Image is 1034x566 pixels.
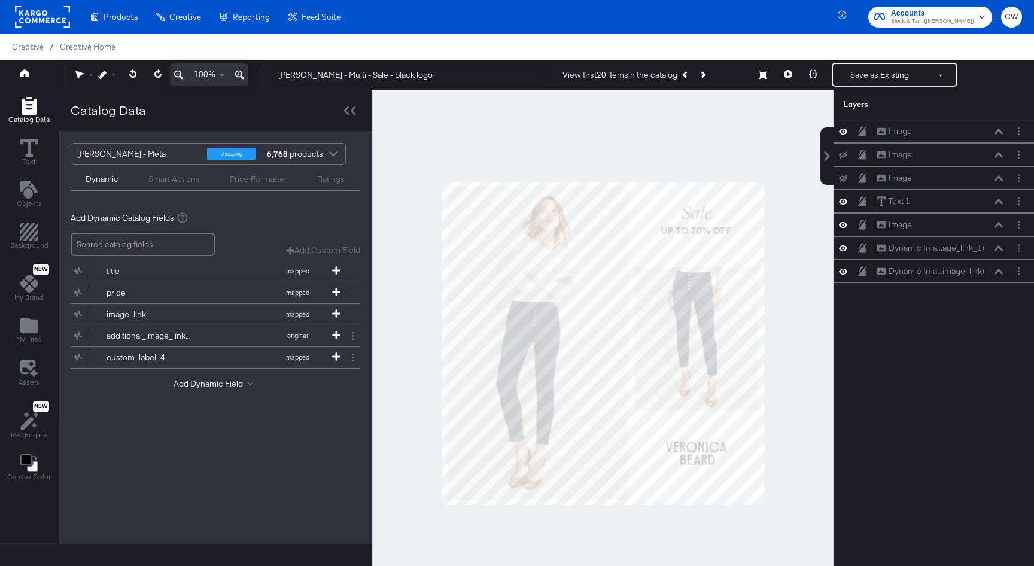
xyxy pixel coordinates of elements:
[1012,195,1025,208] button: Layer Options
[71,282,360,303] div: pricemapped
[265,144,301,164] div: products
[23,157,36,166] span: Text
[60,42,115,51] a: Creative Home
[834,190,1034,213] div: Text 1Layer Options
[843,99,965,110] div: Layers
[877,242,985,254] button: Dynamic Ima...age_link_1)
[891,7,974,20] span: Accounts
[169,12,201,22] span: Creative
[3,220,56,254] button: Add Rectangle
[11,430,47,440] span: Rec Engine
[877,218,913,231] button: Image
[286,245,360,256] button: Add Custom Field
[71,304,345,325] button: image_linkmapped
[302,12,341,22] span: Feed Suite
[71,282,345,303] button: pricemapped
[9,314,49,348] button: Add Files
[44,42,60,51] span: /
[107,266,193,277] div: title
[194,69,215,80] span: 100%
[86,174,118,185] div: Dynamic
[1012,148,1025,161] button: Layer Options
[264,353,330,361] span: mapped
[77,144,198,164] div: [PERSON_NAME] - Meta
[1,94,57,128] button: Add Rectangle
[71,304,360,325] div: image_linkmapped
[264,331,330,340] span: original
[71,261,345,282] button: titlemapped
[8,115,50,124] span: Catalog Data
[1012,242,1025,254] button: Layer Options
[174,378,257,389] button: Add Dynamic Field
[265,144,290,164] strong: 6,768
[834,120,1034,143] div: ImageLayer Options
[13,136,45,170] button: Text
[1012,218,1025,231] button: Layer Options
[207,148,256,160] div: shopping
[877,125,913,138] button: Image
[889,219,912,230] div: Image
[694,64,711,86] button: Next Product
[4,398,54,443] button: NewRec Engine
[891,17,974,26] span: Block & Tam ([PERSON_NAME])
[71,347,360,368] div: custom_label_4mapped
[17,199,42,208] span: Objects
[10,241,48,250] span: Background
[71,325,345,346] button: additional_image_link_1original
[148,174,200,185] div: Smart Actions
[834,143,1034,166] div: ImageLayer Options
[868,7,992,28] button: AccountsBlock & Tam ([PERSON_NAME])
[71,325,360,346] div: additional_image_link_1original
[877,148,913,161] button: Image
[33,266,49,273] span: New
[14,293,44,302] span: My Brand
[1012,265,1025,278] button: Layer Options
[889,196,910,207] div: Text 1
[16,334,42,344] span: My Files
[7,472,51,482] span: Canvas Color
[10,178,49,212] button: Add Text
[889,172,912,184] div: Image
[677,64,694,86] button: Previous Product
[71,212,174,224] span: Add Dynamic Catalog Fields
[1006,10,1017,24] span: CW
[7,262,51,306] button: NewMy Brand
[107,330,193,342] div: additional_image_link_1
[264,310,330,318] span: mapped
[107,287,193,299] div: price
[104,12,138,22] span: Products
[1012,125,1025,138] button: Layer Options
[233,12,270,22] span: Reporting
[71,233,215,256] input: Search catalog fields
[230,174,287,185] div: Price Formatter
[264,267,330,275] span: mapped
[19,378,40,387] span: Assets
[834,213,1034,236] div: ImageLayer Options
[562,69,677,81] div: View first 20 items in the catalog
[877,172,913,184] button: Image
[71,102,146,119] div: Catalog Data
[877,265,985,278] button: Dynamic Ima...image_link)
[834,236,1034,260] div: Dynamic Ima...age_link_1)Layer Options
[71,261,360,282] div: titlemapped
[33,403,49,410] span: New
[834,166,1034,190] div: ImageLayer Options
[71,347,345,368] button: custom_label_4mapped
[107,352,193,363] div: custom_label_4
[12,42,44,51] span: Creative
[834,260,1034,283] div: Dynamic Ima...image_link)Layer Options
[1001,7,1022,28] button: CW
[317,174,345,185] div: Ratings
[11,356,47,391] button: Assets
[833,64,926,86] button: Save as Existing
[889,126,912,137] div: Image
[889,242,984,254] div: Dynamic Ima...age_link_1)
[877,195,911,208] button: Text 1
[1012,172,1025,184] button: Layer Options
[264,288,330,297] span: mapped
[107,309,193,320] div: image_link
[889,149,912,160] div: Image
[889,266,984,277] div: Dynamic Ima...image_link)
